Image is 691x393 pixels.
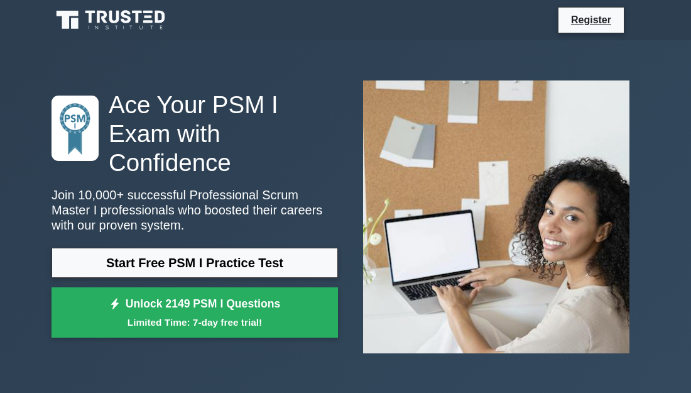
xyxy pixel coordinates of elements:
[67,315,322,329] small: Limited Time: 7-day free trial!
[52,248,338,278] a: Start Free PSM I Practice Test
[563,12,619,28] a: Register
[52,187,338,233] p: Join 10,000+ successful Professional Scrum Master I professionals who boosted their careers with ...
[52,91,338,178] h1: Ace Your PSM I Exam with Confidence
[52,287,338,338] a: Unlock 2149 PSM I QuestionsLimited Time: 7-day free trial!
